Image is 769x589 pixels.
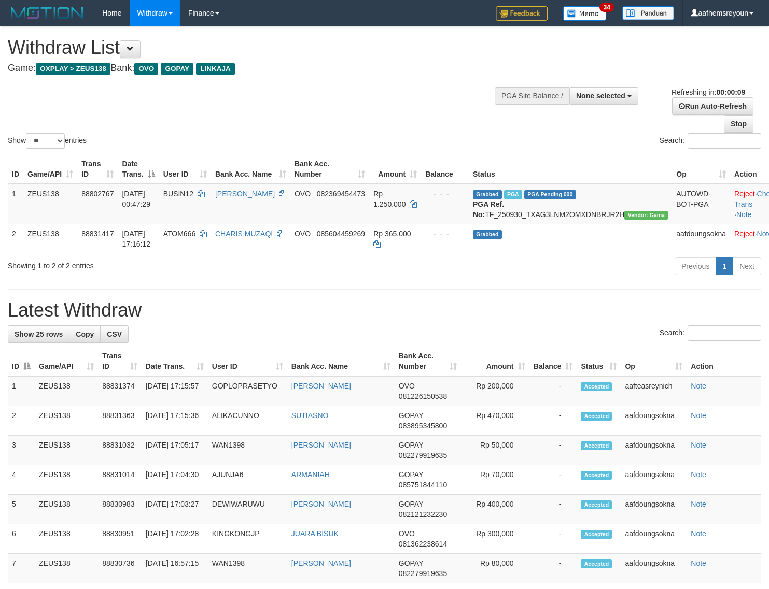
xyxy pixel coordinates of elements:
a: SUTIASNO [291,411,329,420]
img: MOTION_logo.png [8,5,87,21]
td: WAN1398 [208,436,287,465]
img: Feedback.jpg [496,6,548,21]
td: [DATE] 17:02:28 [142,524,208,554]
a: Next [733,257,761,275]
td: 4 [8,465,35,495]
h4: Game: Bank: [8,63,502,74]
th: Bank Acc. Name: activate to sort column ascending [211,154,290,184]
th: Trans ID: activate to sort column ascending [98,347,142,376]
td: AUTOWD-BOT-PGA [672,184,730,224]
span: Copy [76,330,94,338]
td: ZEUS138 [35,376,98,406]
td: - [529,524,577,554]
span: Marked by aafsreyleap [504,190,522,199]
td: - [529,554,577,583]
span: GOPAY [399,500,423,508]
span: OXPLAY > ZEUS138 [36,63,110,75]
td: aafdoungsokna [621,554,687,583]
td: Rp 300,000 [461,524,529,554]
td: - [529,376,577,406]
td: Rp 400,000 [461,495,529,524]
span: GOPAY [161,63,193,75]
td: 88830951 [98,524,142,554]
th: Amount: activate to sort column ascending [369,154,421,184]
td: 1 [8,184,23,224]
strong: 00:00:09 [716,88,745,96]
div: - - - [425,189,465,199]
td: Rp 80,000 [461,554,529,583]
td: 88830736 [98,554,142,583]
td: Rp 50,000 [461,436,529,465]
td: - [529,406,577,436]
a: Note [691,382,706,390]
a: Note [691,470,706,479]
span: LINKAJA [196,63,235,75]
div: Showing 1 to 2 of 2 entries [8,256,313,271]
a: CHARIS MUZAQI [215,229,273,238]
a: Show 25 rows [8,325,69,343]
td: 88831363 [98,406,142,436]
a: Note [691,500,706,508]
td: 88831032 [98,436,142,465]
th: Date Trans.: activate to sort column descending [118,154,159,184]
td: 5 [8,495,35,524]
td: ZEUS138 [23,224,77,253]
td: [DATE] 17:03:27 [142,495,208,524]
span: Show 25 rows [15,330,63,338]
a: JUARA BISUK [291,529,339,538]
label: Search: [660,325,761,341]
a: [PERSON_NAME] [291,559,351,567]
label: Show entries [8,133,87,149]
th: Balance [421,154,469,184]
img: Button%20Memo.svg [563,6,607,21]
span: OVO [399,382,415,390]
span: Grabbed [473,230,502,239]
span: Grabbed [473,190,502,199]
h1: Withdraw List [8,37,502,58]
th: Action [687,347,761,376]
td: 88831014 [98,465,142,495]
td: [DATE] 17:15:36 [142,406,208,436]
span: Accepted [581,559,612,568]
label: Search: [660,133,761,149]
td: ZEUS138 [35,554,98,583]
span: Copy 081362238614 to clipboard [399,540,447,548]
td: [DATE] 16:57:15 [142,554,208,583]
span: Accepted [581,471,612,480]
td: aafdoungsokna [621,406,687,436]
a: [PERSON_NAME] [291,441,351,449]
input: Search: [688,133,761,149]
span: Copy 083895345800 to clipboard [399,422,447,430]
span: OVO [399,529,415,538]
th: Amount: activate to sort column ascending [461,347,529,376]
span: Accepted [581,412,612,421]
a: Previous [675,257,716,275]
th: Date Trans.: activate to sort column ascending [142,347,208,376]
td: [DATE] 17:05:17 [142,436,208,465]
td: ZEUS138 [35,495,98,524]
td: aafdoungsokna [621,436,687,465]
select: Showentries [26,133,65,149]
input: Search: [688,325,761,341]
span: GOPAY [399,559,423,567]
th: Op: activate to sort column ascending [621,347,687,376]
b: PGA Ref. No: [473,200,504,219]
a: Note [691,529,706,538]
td: TF_250930_TXAG3LNM2OMXDNBRJR2H [469,184,672,224]
a: Reject [734,229,755,238]
td: ZEUS138 [35,524,98,554]
th: Bank Acc. Number: activate to sort column ascending [395,347,461,376]
span: [DATE] 17:16:12 [122,229,150,248]
td: aafdoungsokna [621,524,687,554]
span: GOPAY [399,411,423,420]
th: Game/API: activate to sort column ascending [35,347,98,376]
span: Copy 082279919635 to clipboard [399,569,447,578]
td: KINGKONGJP [208,524,287,554]
span: [DATE] 00:47:29 [122,190,150,208]
div: - - - [425,228,465,239]
td: 1 [8,376,35,406]
td: aafdoungsokna [672,224,730,253]
td: 2 [8,406,35,436]
td: AJUNJA6 [208,465,287,495]
th: User ID: activate to sort column ascending [159,154,211,184]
